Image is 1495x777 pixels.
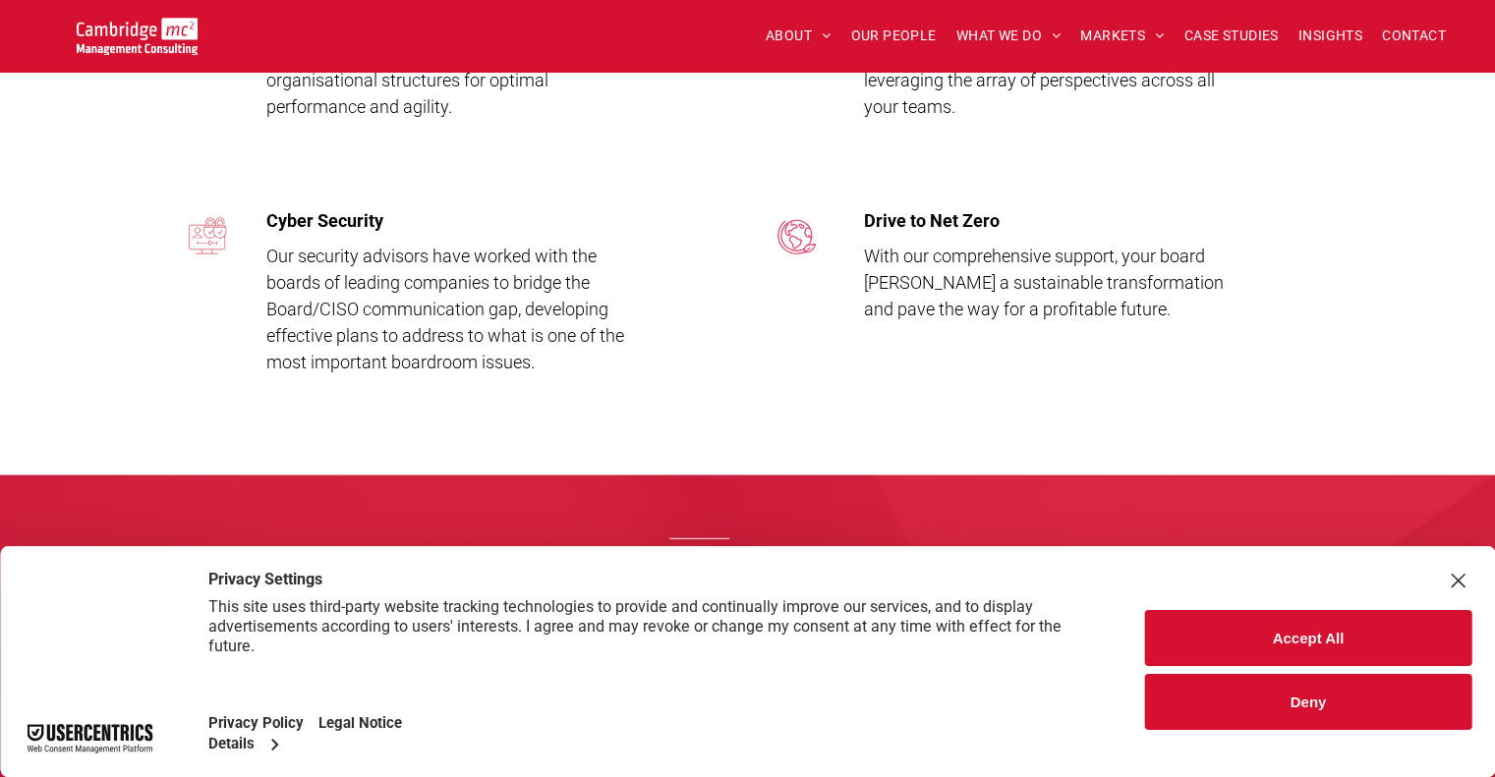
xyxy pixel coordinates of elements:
a: ABOUT [756,21,841,51]
span: With our comprehensive support, your board [PERSON_NAME] a sustainable transformation and pave th... [863,246,1223,319]
a: Your Business Transformed | Cambridge Management Consulting [77,21,198,41]
span: We offer a roadmap for Board Members and C-Suite executives seeking to refine their organisationa... [265,17,626,117]
a: OUR PEOPLE [840,21,946,51]
a: INSIGHTS [1289,21,1372,51]
a: MARKETS [1070,21,1174,51]
span: Our aim is to unlock innovation, enhance decision-making, and stimulate growth by leveraging the ... [863,17,1214,117]
a: CASE STUDIES [1175,21,1289,51]
img: Go to Homepage [77,18,198,55]
span: Drive to Net Zero [863,210,999,231]
a: CONTACT [1372,21,1456,51]
span: Our security advisors have worked with the boards of leading companies to bridge the Board/CISO c... [265,246,623,372]
span: Cyber Security [265,210,382,231]
a: WHAT WE DO [947,21,1071,51]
